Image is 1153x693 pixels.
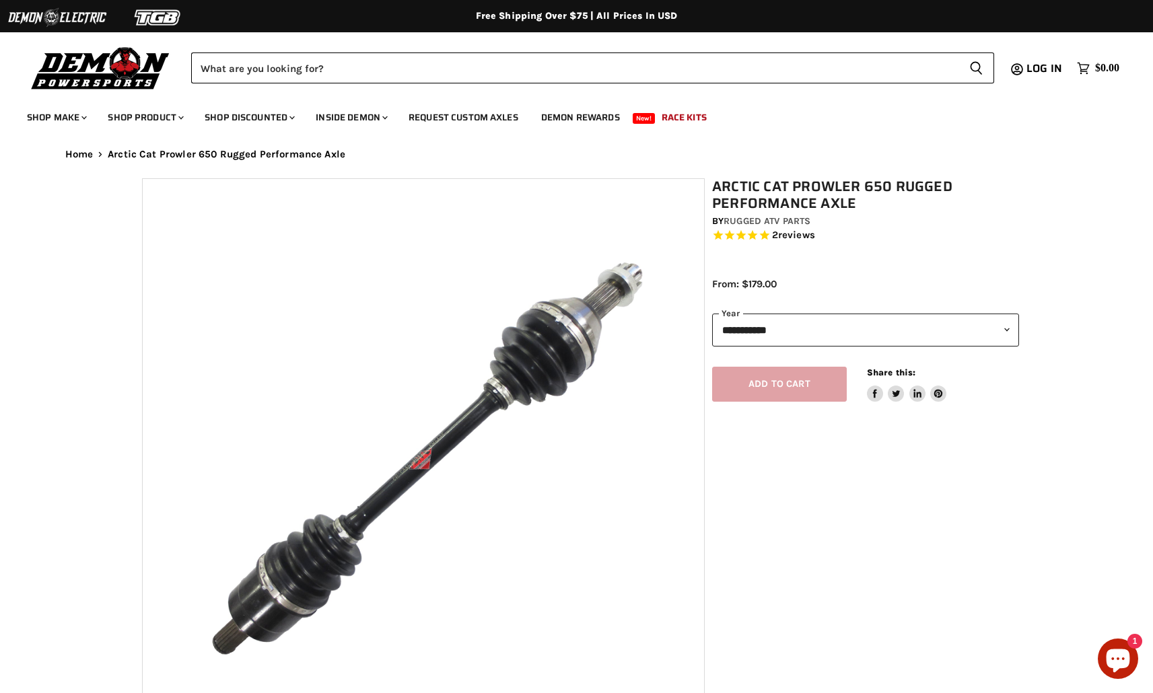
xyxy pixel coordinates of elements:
[38,10,1115,22] div: Free Shipping Over $75 | All Prices In USD
[867,367,947,402] aside: Share this:
[772,229,815,242] span: 2 reviews
[191,52,958,83] input: Search
[1070,59,1126,78] a: $0.00
[65,149,94,160] a: Home
[306,104,396,131] a: Inside Demon
[712,314,1019,346] select: year
[712,278,777,290] span: From: $179.00
[7,5,108,30] img: Demon Electric Logo 2
[652,104,717,131] a: Race Kits
[1095,62,1119,75] span: $0.00
[27,44,174,92] img: Demon Powersports
[958,52,994,83] button: Search
[98,104,192,131] a: Shop Product
[17,98,1116,131] ul: Main menu
[1026,60,1062,77] span: Log in
[531,104,630,131] a: Demon Rewards
[191,52,994,83] form: Product
[1020,63,1070,75] a: Log in
[712,229,1019,243] span: Rated 5.0 out of 5 stars 2 reviews
[633,113,656,124] span: New!
[712,178,1019,212] h1: Arctic Cat Prowler 650 Rugged Performance Axle
[712,214,1019,229] div: by
[398,104,528,131] a: Request Custom Axles
[17,104,95,131] a: Shop Make
[108,5,209,30] img: TGB Logo 2
[1094,639,1142,682] inbox-online-store-chat: Shopify online store chat
[867,367,915,377] span: Share this:
[195,104,303,131] a: Shop Discounted
[778,229,815,242] span: reviews
[38,149,1115,160] nav: Breadcrumbs
[724,215,810,227] a: Rugged ATV Parts
[108,149,345,160] span: Arctic Cat Prowler 650 Rugged Performance Axle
